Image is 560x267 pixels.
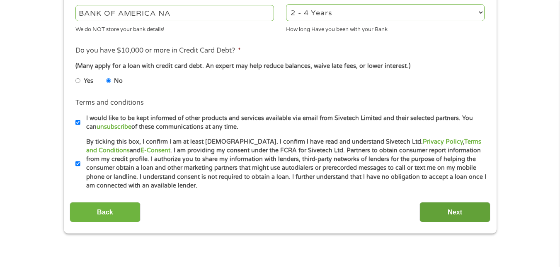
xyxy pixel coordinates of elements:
[75,46,241,55] label: Do you have $10,000 or more in Credit Card Debt?
[80,114,487,132] label: I would like to be kept informed of other products and services available via email from Sivetech...
[114,77,123,86] label: No
[286,22,485,34] div: How long Have you been with your Bank
[80,137,487,190] label: By ticking this box, I confirm I am at least [DEMOGRAPHIC_DATA]. I confirm I have read and unders...
[84,77,93,86] label: Yes
[75,99,144,107] label: Terms and conditions
[97,123,131,130] a: unsubscribe
[75,62,484,71] div: (Many apply for a loan with credit card debt. An expert may help reduce balances, waive late fees...
[423,138,463,145] a: Privacy Policy
[70,202,141,222] input: Back
[419,202,490,222] input: Next
[75,22,274,34] div: We do NOT store your bank details!
[86,138,481,154] a: Terms and Conditions
[141,147,170,154] a: E-Consent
